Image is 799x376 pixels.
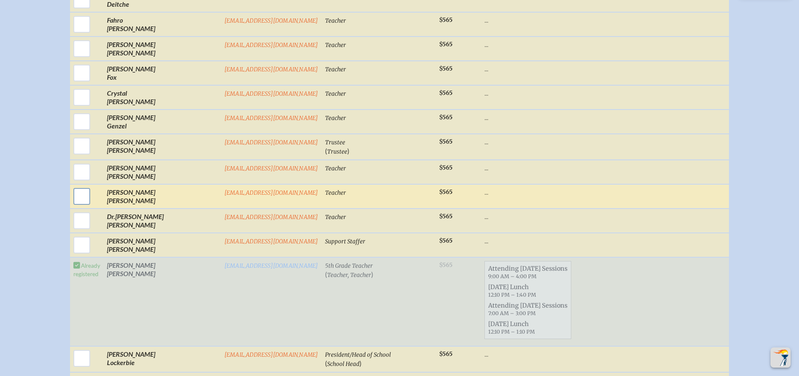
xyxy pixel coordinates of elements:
p: ... [484,237,571,245]
span: Teacher [325,66,346,73]
a: [EMAIL_ADDRESS][DOMAIN_NAME] [224,90,318,97]
span: $565 [439,16,453,23]
p: ... [484,65,571,73]
p: ... [484,89,571,97]
span: President/Head of School [325,351,391,358]
span: Teacher [325,115,346,122]
span: [DATE] Lunch [485,282,571,300]
p: ... [484,164,571,172]
a: [EMAIL_ADDRESS][DOMAIN_NAME] [224,189,318,196]
a: [EMAIL_ADDRESS][DOMAIN_NAME] [224,238,318,245]
span: Teacher [325,42,346,49]
a: [EMAIL_ADDRESS][DOMAIN_NAME] [224,351,318,358]
td: [PERSON_NAME] [PERSON_NAME] [104,134,221,160]
td: [PERSON_NAME] [PERSON_NAME] [104,257,221,346]
a: [EMAIL_ADDRESS][DOMAIN_NAME] [224,17,318,24]
span: 7:00 AM – 3:00 PM [488,310,536,316]
span: $565 [439,350,453,358]
td: [PERSON_NAME] Fox [104,61,221,85]
td: [PERSON_NAME] [PERSON_NAME] [104,160,221,184]
span: Teacher [325,189,346,196]
td: [PERSON_NAME] [PERSON_NAME] [104,184,221,209]
p: ... [484,188,571,196]
td: Crystal [PERSON_NAME] [104,85,221,110]
a: [EMAIL_ADDRESS][DOMAIN_NAME] [224,66,318,73]
span: Teacher [325,17,346,24]
td: [PERSON_NAME] [PERSON_NAME] [104,209,221,233]
a: [EMAIL_ADDRESS][DOMAIN_NAME] [224,115,318,122]
td: Fahro [PERSON_NAME] [104,12,221,37]
td: [PERSON_NAME] Genzel [104,110,221,134]
span: 9:00 AM – 4:00 PM [488,273,536,279]
td: [PERSON_NAME] [PERSON_NAME] [104,233,221,257]
span: $565 [439,41,453,48]
span: Dr. [107,212,115,220]
td: [PERSON_NAME] [PERSON_NAME] [104,37,221,61]
button: Scroll Top [770,347,791,368]
span: $565 [439,164,453,171]
a: [EMAIL_ADDRESS][DOMAIN_NAME] [224,165,318,172]
span: [DATE] Lunch [485,319,571,337]
span: Teacher [325,214,346,221]
span: $565 [439,213,453,220]
p: ... [484,212,571,221]
span: $565 [439,188,453,196]
span: School Head [327,360,359,368]
span: $565 [439,114,453,121]
span: Trustee [325,139,345,146]
span: $565 [439,138,453,145]
p: ... [484,138,571,146]
td: [PERSON_NAME] Lockerbie [104,346,221,372]
span: Trustee [327,148,347,155]
p: ... [484,113,571,122]
p: ... [484,16,571,24]
span: $565 [439,237,453,244]
span: Attending [DATE] Sessions [485,263,571,282]
span: Teacher, Teacher [327,272,371,279]
span: ( [325,270,327,278]
span: ( [325,359,327,367]
span: ( [325,147,327,155]
span: ) [359,359,362,367]
span: Support Staffer [325,238,365,245]
span: ) [371,270,373,278]
span: Teacher [325,165,346,172]
span: 12:10 PM – 1:10 PM [488,329,535,335]
a: [EMAIL_ADDRESS][DOMAIN_NAME] [224,139,318,146]
p: ... [484,40,571,49]
span: $565 [439,89,453,97]
a: [EMAIL_ADDRESS][DOMAIN_NAME] [224,42,318,49]
span: Teacher [325,90,346,97]
span: ) [347,147,349,155]
span: Attending [DATE] Sessions [485,300,571,319]
p: ... [484,350,571,358]
span: 5th Grade Teacher [325,262,373,269]
img: To the top [772,349,789,366]
a: [EMAIL_ADDRESS][DOMAIN_NAME] [224,262,318,269]
span: $565 [439,65,453,72]
span: 12:10 PM – 1:40 PM [488,292,536,298]
a: [EMAIL_ADDRESS][DOMAIN_NAME] [224,214,318,221]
